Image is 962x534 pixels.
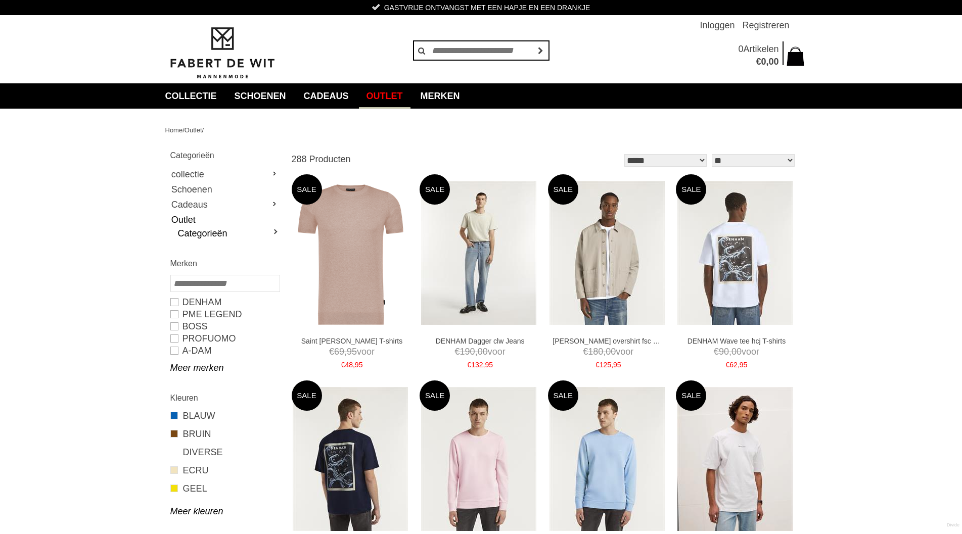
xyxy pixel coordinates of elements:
span: , [611,361,613,369]
span: / [182,126,185,134]
img: Saint Steve Boudewijn T-shirts [295,181,406,325]
span: € [726,361,730,369]
a: PROFUOMO [170,332,279,345]
span: 125 [600,361,611,369]
span: Artikelen [743,44,778,54]
h2: Categorieën [170,149,279,162]
a: Meer kleuren [170,505,279,517]
span: , [483,361,485,369]
a: Inloggen [700,15,735,35]
img: DENHAM Joey overshirt fsc Overhemden [549,181,665,325]
span: 48 [345,361,353,369]
a: PME LEGEND [170,308,279,320]
img: DENHAM Wave tee hcj T-shirts [293,387,408,531]
span: € [756,57,761,67]
img: DENHAM Scissor sweat cs Truien [549,387,665,531]
span: € [467,361,471,369]
span: 00 [731,347,742,357]
a: Meer merken [170,362,279,374]
a: GEEL [170,482,279,495]
span: 62 [729,361,738,369]
a: Cadeaus [296,83,356,109]
span: / [202,126,204,134]
span: 132 [471,361,483,369]
span: € [714,347,719,357]
img: Fabert de Wit [165,26,279,80]
a: BRUIN [170,427,279,441]
span: , [603,347,606,357]
img: DENHAM Dagger clw Jeans [421,181,536,325]
span: € [583,347,588,357]
a: BLAUW [170,409,279,422]
a: Divide [947,519,959,531]
a: Outlet [170,212,279,227]
a: BOSS [170,320,279,332]
a: Saint [PERSON_NAME] T-shirts [296,336,407,346]
span: 90 [719,347,729,357]
span: 00 [606,347,616,357]
span: voor [681,346,792,358]
span: 00 [768,57,778,67]
span: € [455,347,460,357]
h2: Merken [170,257,279,270]
img: DENHAM Scissor sweat cs Truien [421,387,536,531]
a: DIVERSE [170,446,279,459]
span: , [766,57,768,67]
a: Schoenen [227,83,294,109]
a: Cadeaus [170,197,279,212]
span: € [329,347,334,357]
span: 00 [478,347,488,357]
a: Categorieën [178,227,279,239]
span: , [729,347,731,357]
span: € [341,361,345,369]
span: 69 [334,347,344,357]
span: , [344,347,347,357]
span: 95 [613,361,621,369]
span: 190 [460,347,475,357]
a: DENHAM [170,296,279,308]
span: voor [296,346,407,358]
span: , [353,361,355,369]
span: 0 [761,57,766,67]
img: The Goodpeople Tphoto 25010909 T-shirts [677,387,793,531]
span: 180 [588,347,603,357]
span: , [738,361,740,369]
span: 95 [355,361,363,369]
span: 95 [740,361,748,369]
a: Merken [413,83,468,109]
a: collectie [158,83,224,109]
a: A-DAM [170,345,279,357]
span: 0 [738,44,743,54]
a: ECRU [170,464,279,477]
img: DENHAM Wave tee hcj T-shirts [677,181,793,325]
span: voor [425,346,536,358]
a: DENHAM Wave tee hcj T-shirts [681,336,792,346]
a: Outlet [359,83,410,109]
h2: Kleuren [170,392,279,404]
span: voor [553,346,664,358]
span: € [595,361,600,369]
a: Registreren [742,15,789,35]
a: collectie [170,167,279,182]
a: Home [165,126,183,134]
a: DENHAM Dagger clw Jeans [425,336,536,346]
span: , [475,347,478,357]
a: Outlet [185,126,202,134]
span: 288 Producten [292,154,351,164]
span: 95 [485,361,493,369]
a: [PERSON_NAME] overshirt fsc Overhemden [553,336,664,346]
span: 95 [347,347,357,357]
a: Schoenen [170,182,279,197]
